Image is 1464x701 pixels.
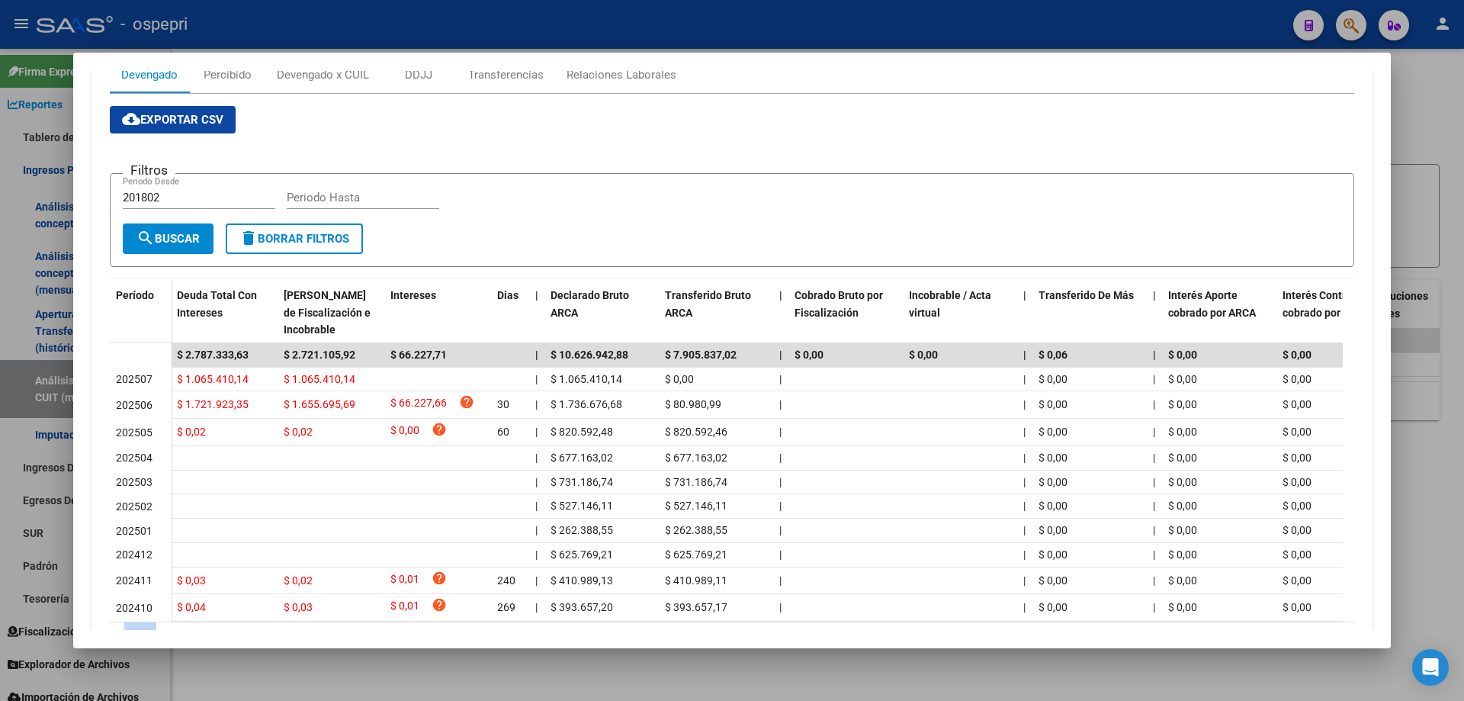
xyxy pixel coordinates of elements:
span: | [779,500,782,512]
li: page 1 [1249,629,1272,654]
span: $ 80.980,99 [665,398,721,410]
span: $ 0,00 [1283,373,1311,385]
span: | [535,601,538,613]
span: $ 0,00 [1168,452,1197,464]
span: $ 0,00 [1283,524,1311,536]
span: | [535,452,538,464]
span: Incobrable / Acta virtual [909,289,991,319]
span: $ 677.163,02 [551,452,613,464]
span: $ 677.163,02 [665,452,727,464]
span: | [1023,426,1026,438]
datatable-header-cell: Cobrado Bruto por Fiscalización [788,279,903,346]
span: Transferido De Más [1039,289,1134,301]
span: | [779,426,782,438]
span: | [535,524,538,536]
span: $ 410.989,11 [665,574,727,587]
span: $ 0,00 [1168,601,1197,613]
span: $ 2.721.105,92 [284,349,355,361]
datatable-header-cell: Intereses [384,279,491,346]
datatable-header-cell: Interés Aporte cobrado por ARCA [1162,279,1276,346]
span: | [535,289,538,301]
div: Percibido [204,66,252,83]
i: help [432,597,447,613]
div: 19 total [110,622,356,661]
span: $ 0,00 [1283,574,1311,587]
span: 202410 [116,602,152,614]
datatable-header-cell: Deuda Bruta Neto de Fiscalización e Incobrable [278,279,384,346]
span: | [779,476,782,488]
span: Declarado Bruto ARCA [551,289,629,319]
span: $ 2.787.333,63 [177,349,249,361]
span: | [1153,548,1155,561]
span: | [1153,289,1156,301]
span: $ 0,00 [665,373,694,385]
span: $ 0,00 [1039,601,1067,613]
span: $ 0,00 [909,349,938,361]
span: 202506 [116,399,152,411]
span: $ 820.592,48 [551,426,613,438]
span: Borrar Filtros [239,232,349,246]
span: $ 1.065.410,14 [551,373,622,385]
span: $ 0,00 [1283,349,1311,361]
div: Devengado x CUIL [277,66,369,83]
span: Intereses [390,289,436,301]
span: | [1023,398,1026,410]
div: Devengado [121,66,178,83]
span: $ 0,03 [284,601,313,613]
span: | [1023,601,1026,613]
span: Deuda Total Con Intereses [177,289,257,319]
span: | [535,426,538,438]
span: $ 66.227,66 [390,394,447,415]
div: Relaciones Laborales [567,66,676,83]
span: $ 0,00 [1039,426,1067,438]
span: $ 0,06 [1039,349,1067,361]
span: Período [116,289,154,301]
span: 202501 [116,525,152,537]
span: | [1023,524,1026,536]
span: $ 731.186,74 [551,476,613,488]
span: $ 0,00 [1168,373,1197,385]
span: $ 410.989,13 [551,574,613,587]
span: $ 0,00 [1283,452,1311,464]
span: $ 0,00 [1168,476,1197,488]
span: | [779,548,782,561]
span: $ 66.227,71 [390,349,447,361]
datatable-header-cell: Transferido Bruto ARCA [659,279,773,346]
span: $ 0,00 [1283,398,1311,410]
span: $ 0,00 [1283,601,1311,613]
button: Buscar [123,223,213,254]
datatable-header-cell: | [529,279,544,346]
span: 30 [497,398,509,410]
span: $ 0,01 [390,571,419,591]
span: | [1023,452,1026,464]
span: Interés Aporte cobrado por ARCA [1168,289,1256,319]
span: | [1023,548,1026,561]
mat-icon: delete [239,229,258,247]
span: | [1023,476,1026,488]
span: $ 625.769,21 [551,548,613,561]
div: DDJJ [405,66,432,83]
span: | [779,452,782,464]
span: $ 0,00 [1283,476,1311,488]
div: Transferencias [468,66,544,83]
span: $ 0,03 [177,574,206,587]
span: 240 [497,574,515,587]
datatable-header-cell: Período [110,279,171,343]
span: $ 0,01 [390,597,419,618]
span: $ 0,00 [1039,524,1067,536]
span: | [1023,574,1026,587]
span: $ 0,02 [177,426,206,438]
span: | [1023,349,1026,361]
span: | [1153,426,1155,438]
span: Transferido Bruto ARCA [665,289,751,319]
span: $ 0,00 [1168,500,1197,512]
span: Dias [497,289,518,301]
span: | [1153,524,1155,536]
span: $ 527.146,11 [665,500,727,512]
datatable-header-cell: | [1147,279,1162,346]
span: | [779,524,782,536]
i: help [459,394,474,410]
datatable-header-cell: Interés Contribución cobrado por ARCA [1276,279,1391,346]
span: | [779,398,782,410]
span: 202505 [116,426,152,439]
